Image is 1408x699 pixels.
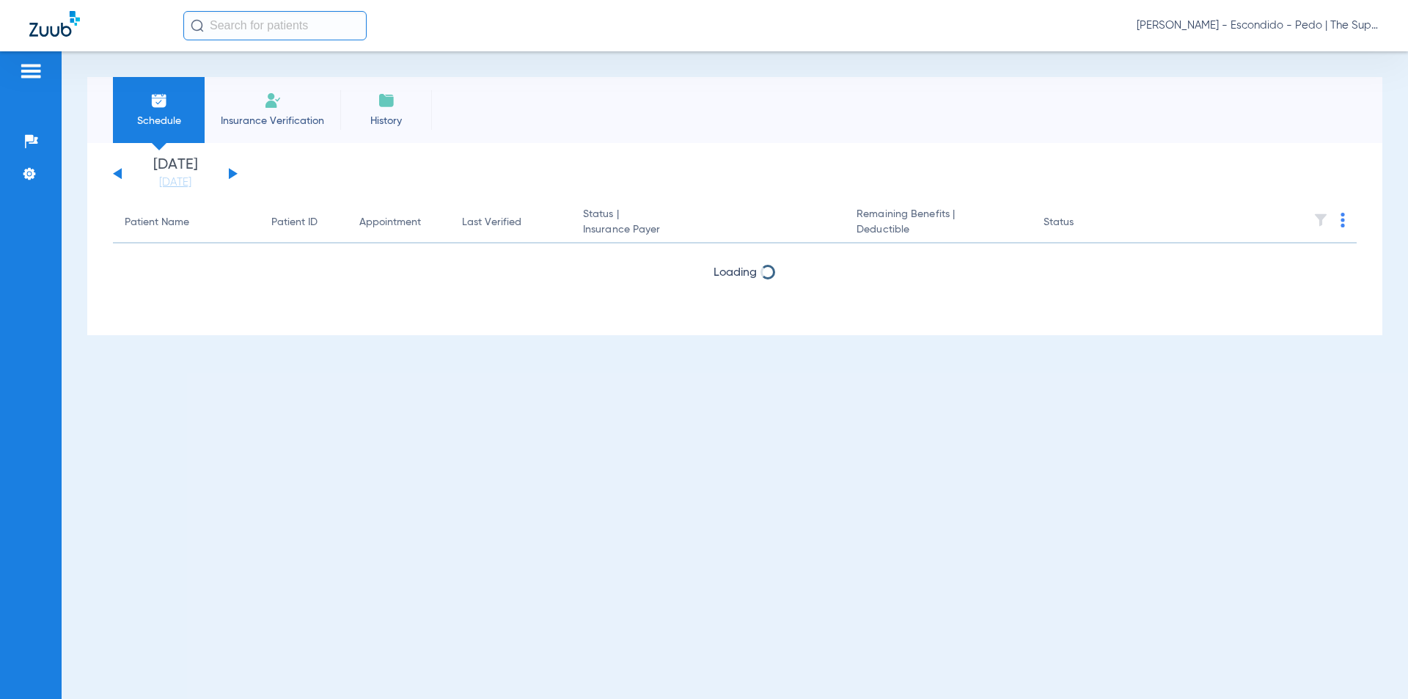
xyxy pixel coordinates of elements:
[191,19,204,32] img: Search Icon
[264,92,282,109] img: Manual Insurance Verification
[124,114,194,128] span: Schedule
[583,222,833,238] span: Insurance Payer
[359,215,421,230] div: Appointment
[1341,213,1345,227] img: group-dot-blue.svg
[378,92,395,109] img: History
[19,62,43,80] img: hamburger-icon
[857,222,1019,238] span: Deductible
[1137,18,1379,33] span: [PERSON_NAME] - Escondido - Pedo | The Super Dentists
[271,215,318,230] div: Patient ID
[845,202,1031,244] th: Remaining Benefits |
[216,114,329,128] span: Insurance Verification
[359,215,439,230] div: Appointment
[125,215,248,230] div: Patient Name
[131,158,219,190] li: [DATE]
[571,202,845,244] th: Status |
[714,267,757,279] span: Loading
[125,215,189,230] div: Patient Name
[183,11,367,40] input: Search for patients
[150,92,168,109] img: Schedule
[462,215,560,230] div: Last Verified
[1313,213,1328,227] img: filter.svg
[462,215,521,230] div: Last Verified
[1032,202,1131,244] th: Status
[271,215,336,230] div: Patient ID
[29,11,80,37] img: Zuub Logo
[351,114,421,128] span: History
[131,175,219,190] a: [DATE]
